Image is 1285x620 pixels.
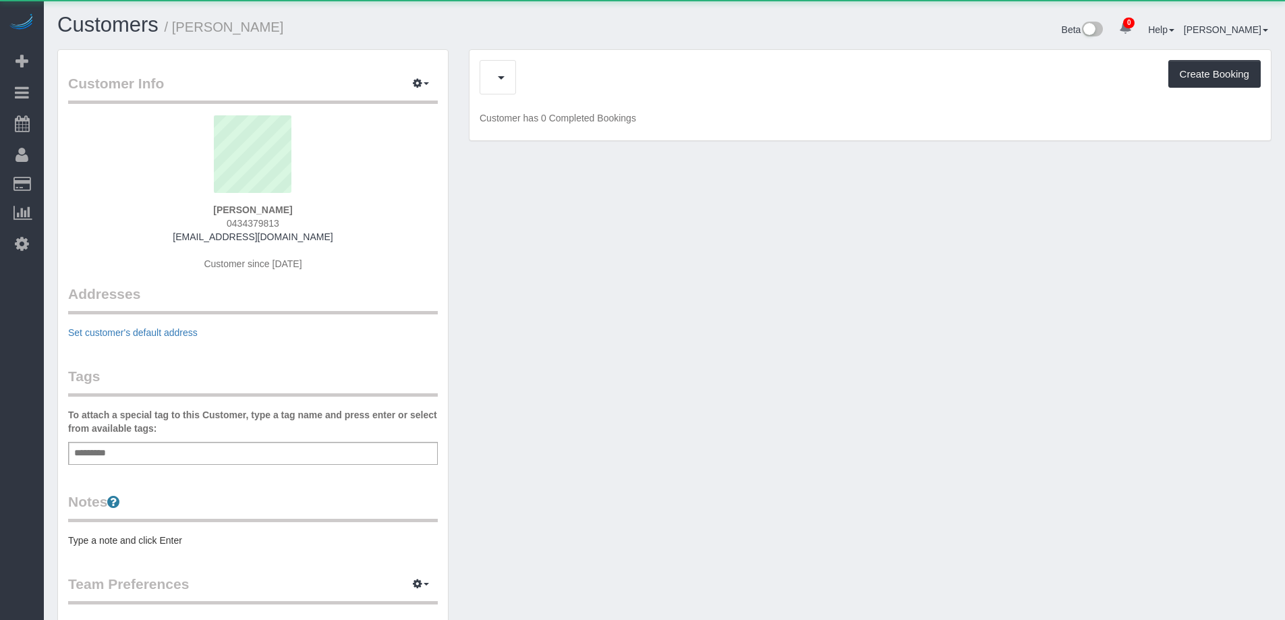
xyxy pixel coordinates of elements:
[68,574,438,604] legend: Team Preferences
[68,74,438,104] legend: Customer Info
[213,204,292,215] strong: [PERSON_NAME]
[1112,13,1139,43] a: 0
[173,231,333,242] a: [EMAIL_ADDRESS][DOMAIN_NAME]
[1184,24,1268,35] a: [PERSON_NAME]
[1081,22,1103,39] img: New interface
[68,366,438,397] legend: Tags
[480,111,1261,125] p: Customer has 0 Completed Bookings
[68,534,438,547] pre: Type a note and click Enter
[165,20,284,34] small: / [PERSON_NAME]
[227,218,279,229] span: 0434379813
[1062,24,1104,35] a: Beta
[8,13,35,32] img: Automaid Logo
[1123,18,1135,28] span: 0
[68,327,198,338] a: Set customer's default address
[1168,60,1261,88] button: Create Booking
[68,408,438,435] label: To attach a special tag to this Customer, type a tag name and press enter or select from availabl...
[204,258,302,269] span: Customer since [DATE]
[1148,24,1174,35] a: Help
[68,492,438,522] legend: Notes
[57,13,159,36] a: Customers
